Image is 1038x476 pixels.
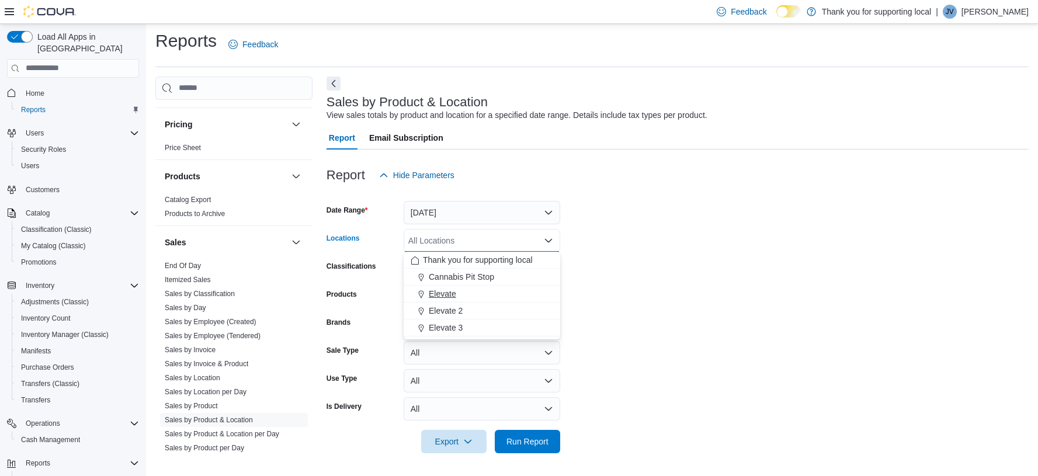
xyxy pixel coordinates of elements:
[404,303,560,319] button: Elevate 2
[21,86,139,100] span: Home
[224,33,283,56] a: Feedback
[329,126,355,150] span: Report
[327,168,365,182] h3: Report
[404,201,560,224] button: [DATE]
[16,328,139,342] span: Inventory Manager (Classic)
[12,376,144,392] button: Transfers (Classic)
[26,281,54,290] span: Inventory
[21,183,64,197] a: Customers
[242,39,278,50] span: Feedback
[16,223,139,237] span: Classification (Classic)
[16,433,85,447] a: Cash Management
[155,193,313,225] div: Products
[16,344,139,358] span: Manifests
[404,286,560,303] button: Elevate
[16,393,55,407] a: Transfers
[21,279,59,293] button: Inventory
[21,416,139,430] span: Operations
[165,416,253,424] a: Sales by Product & Location
[946,5,954,19] span: JV
[165,144,201,152] a: Price Sheet
[165,374,220,382] a: Sales by Location
[16,103,50,117] a: Reports
[165,332,261,340] a: Sales by Employee (Tendered)
[165,430,279,438] a: Sales by Product & Location per Day
[165,119,192,130] h3: Pricing
[16,143,71,157] a: Security Roles
[404,319,560,336] button: Elevate 3
[165,237,186,248] h3: Sales
[165,346,216,354] a: Sales by Invoice
[421,430,487,453] button: Export
[16,223,96,237] a: Classification (Classic)
[776,5,801,18] input: Dark Mode
[12,343,144,359] button: Manifests
[404,397,560,421] button: All
[404,252,560,269] button: Thank you for supporting local
[16,311,75,325] a: Inventory Count
[21,182,139,197] span: Customers
[21,86,49,100] a: Home
[21,161,39,171] span: Users
[943,5,957,19] div: Joshua Vera
[16,311,139,325] span: Inventory Count
[165,119,287,130] button: Pricing
[2,85,144,102] button: Home
[26,89,44,98] span: Home
[2,277,144,294] button: Inventory
[429,322,463,333] span: Elevate 3
[12,359,144,376] button: Purchase Orders
[2,415,144,432] button: Operations
[155,29,217,53] h1: Reports
[327,206,368,215] label: Date Range
[21,435,80,444] span: Cash Management
[165,210,225,218] a: Products to Archive
[26,419,60,428] span: Operations
[327,234,360,243] label: Locations
[12,392,144,408] button: Transfers
[289,235,303,249] button: Sales
[21,314,71,323] span: Inventory Count
[12,221,144,238] button: Classification (Classic)
[2,205,144,221] button: Catalog
[16,295,93,309] a: Adjustments (Classic)
[822,5,932,19] p: Thank you for supporting local
[327,290,357,299] label: Products
[327,374,357,383] label: Use Type
[404,269,560,286] button: Cannabis Pit Stop
[155,259,313,460] div: Sales
[16,433,139,447] span: Cash Management
[16,393,139,407] span: Transfers
[429,271,494,283] span: Cannabis Pit Stop
[16,103,139,117] span: Reports
[289,117,303,131] button: Pricing
[12,310,144,326] button: Inventory Count
[165,171,287,182] button: Products
[16,255,61,269] a: Promotions
[26,185,60,194] span: Customers
[21,379,79,388] span: Transfers (Classic)
[16,255,139,269] span: Promotions
[429,305,463,317] span: Elevate 2
[21,456,55,470] button: Reports
[12,238,144,254] button: My Catalog (Classic)
[16,239,91,253] a: My Catalog (Classic)
[21,105,46,114] span: Reports
[327,95,488,109] h3: Sales by Product & Location
[2,455,144,471] button: Reports
[327,402,362,411] label: Is Delivery
[327,77,341,91] button: Next
[16,159,44,173] a: Users
[16,360,79,374] a: Purchase Orders
[26,128,44,138] span: Users
[12,141,144,158] button: Security Roles
[16,159,139,173] span: Users
[12,102,144,118] button: Reports
[731,6,766,18] span: Feedback
[33,31,139,54] span: Load All Apps in [GEOGRAPHIC_DATA]
[21,346,51,356] span: Manifests
[327,109,707,121] div: View sales totals by product and location for a specified date range. Details include tax types p...
[495,430,560,453] button: Run Report
[21,126,48,140] button: Users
